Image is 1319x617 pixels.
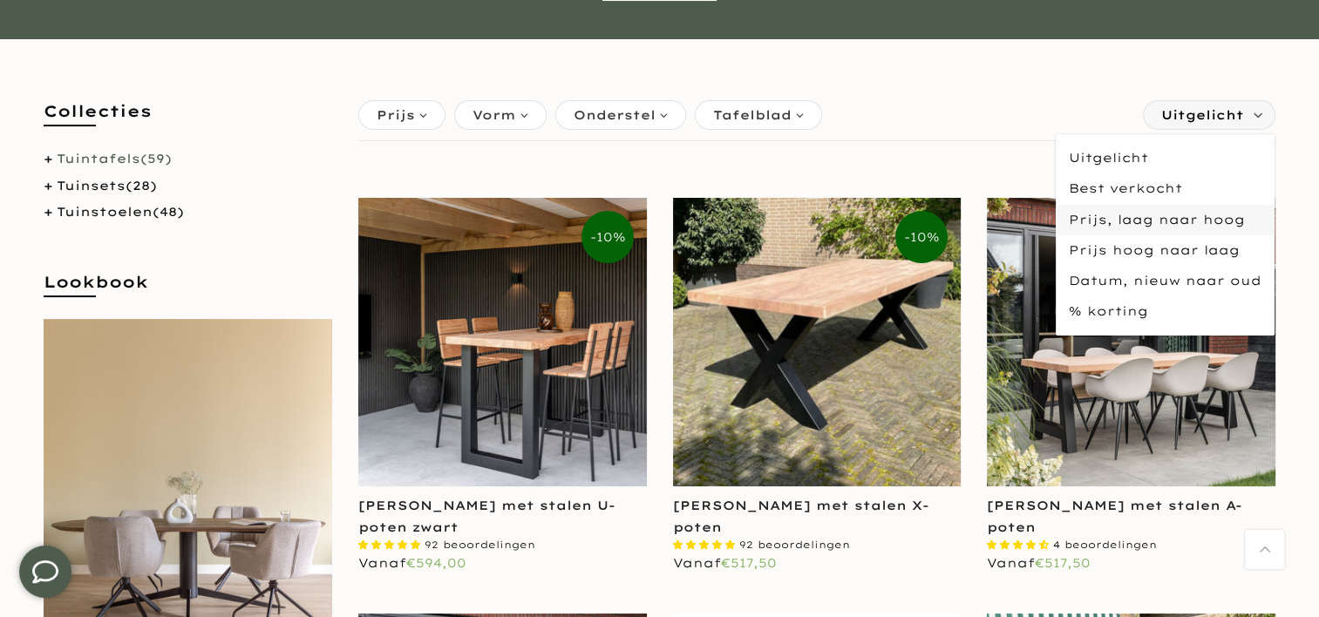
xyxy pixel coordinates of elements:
a: [PERSON_NAME] met stalen U-poten zwart [358,498,615,535]
span: 92 beoordelingen [739,539,850,551]
span: -10% [895,211,948,263]
span: €517,50 [1035,555,1091,571]
span: % korting [1056,296,1275,327]
span: Best verkocht [1056,173,1275,204]
span: Prijs hoog naar laag [1056,235,1275,266]
a: Tuintafels(59) [57,151,172,166]
span: 92 beoordelingen [425,539,535,551]
h5: Lookbook [44,271,332,310]
span: €594,00 [406,555,466,571]
span: 4 beoordelingen [1053,539,1157,551]
a: Tuinsets(28) [57,178,157,193]
span: Vanaf [987,555,1091,571]
span: Prijs, laag naar hoog [1056,205,1275,235]
span: 4.87 stars [673,539,739,551]
a: [PERSON_NAME] met stalen A-poten [987,498,1242,535]
span: (28) [126,178,157,193]
span: Vanaf [358,555,466,571]
a: Terug naar boven [1245,530,1284,569]
span: Tafelblad [713,105,792,125]
span: 4.87 stars [358,539,425,551]
span: €517,50 [721,555,777,571]
span: (48) [153,204,184,220]
label: Sorteren:Uitgelicht [1144,101,1275,129]
span: Datum, nieuw naar oud [1056,266,1275,296]
span: Vorm [473,105,516,125]
iframe: toggle-frame [2,528,89,615]
span: Prijs [377,105,415,125]
a: Tuinstoelen(48) [57,204,184,220]
span: Onderstel [574,105,656,125]
h5: Collecties [44,100,332,139]
a: [PERSON_NAME] met stalen X-poten [673,498,929,535]
span: (59) [140,151,172,166]
span: Uitgelicht [1056,143,1275,173]
span: -10% [581,211,634,263]
span: Uitgelicht [1161,101,1244,129]
span: 4.50 stars [987,539,1053,551]
span: Vanaf [673,555,777,571]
